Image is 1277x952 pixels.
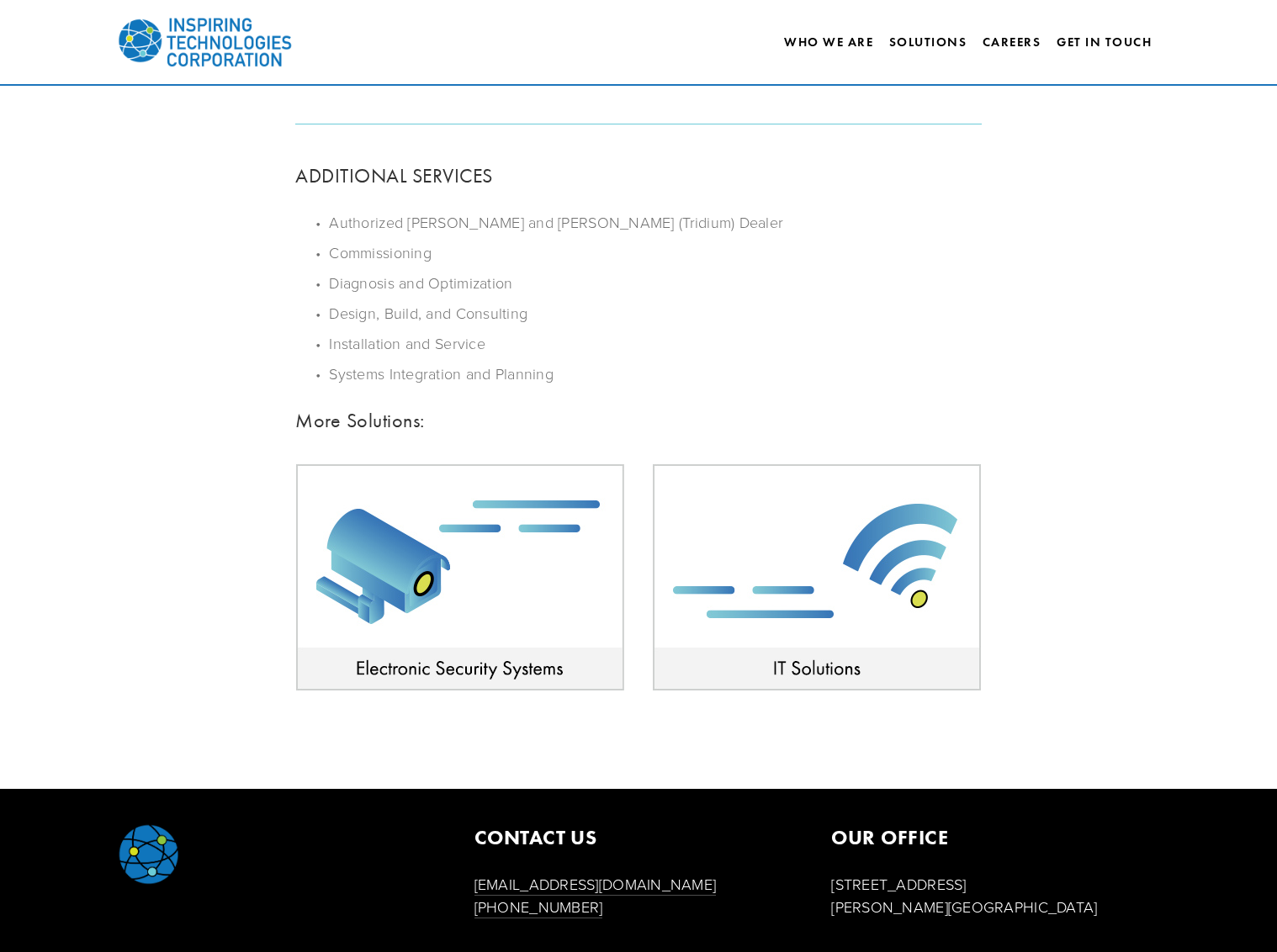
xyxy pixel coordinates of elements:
img: IT-Solutions.jpg [653,464,981,690]
p: Diagnosis and Optimization [329,272,981,294]
a: [EMAIL_ADDRESS][DOMAIN_NAME] [474,874,717,896]
img: ITC-Globe_CMYK.png [117,822,180,886]
h3: ADDITIONAL SERVICES [295,161,981,191]
p: [STREET_ADDRESS] [PERSON_NAME][GEOGRAPHIC_DATA] [831,873,1160,918]
a: Who We Are [784,28,873,56]
p: Commissioning [329,241,981,264]
p: Design, Build, and Consulting [329,302,981,325]
strong: CONTACT US [474,825,597,849]
p: Authorized [PERSON_NAME] and [PERSON_NAME] (Tridium) Dealer [329,211,981,234]
p: Installation and Service [329,332,981,355]
a: [PHONE_NUMBER] [474,896,603,918]
img: Electronic-Security-left.jpg [296,464,624,690]
a: Solutions [889,34,967,50]
img: Inspiring Technologies Corp – A Building Technologies Company [117,4,294,80]
a: Careers [983,28,1041,56]
h3: More Solutions: [295,405,981,436]
a: Get In Touch [1057,28,1152,56]
p: Systems Integration and Planning [329,362,981,385]
strong: OUR OFFICE [831,825,948,849]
